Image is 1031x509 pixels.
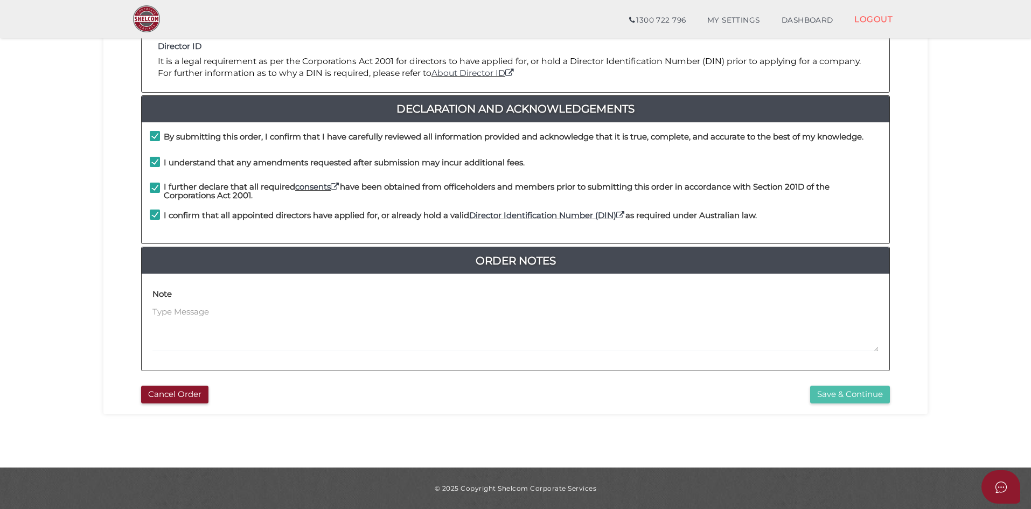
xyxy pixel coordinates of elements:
[164,211,757,220] h4: I confirm that all appointed directors have applied for, or already hold a valid as required unde...
[844,8,903,30] a: LOGOUT
[981,470,1020,504] button: Open asap
[696,10,771,31] a: MY SETTINGS
[141,386,208,403] button: Cancel Order
[295,182,340,192] a: consents
[158,55,873,80] p: It is a legal requirement as per the Corporations Act 2001 for directors to have applied for, or ...
[164,183,881,200] h4: I further declare that all required have been obtained from officeholders and members prior to su...
[112,484,919,493] div: © 2025 Copyright Shelcom Corporate Services
[142,252,889,269] a: Order Notes
[164,158,525,168] h4: I understand that any amendments requested after submission may incur additional fees.
[158,42,873,51] h4: Director ID
[152,290,172,299] h4: Note
[142,100,889,117] a: Declaration And Acknowledgements
[431,68,515,78] a: About Director ID
[469,210,625,220] a: Director Identification Number (DIN)
[771,10,844,31] a: DASHBOARD
[618,10,696,31] a: 1300 722 796
[164,133,863,142] h4: By submitting this order, I confirm that I have carefully reviewed all information provided and a...
[810,386,890,403] button: Save & Continue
